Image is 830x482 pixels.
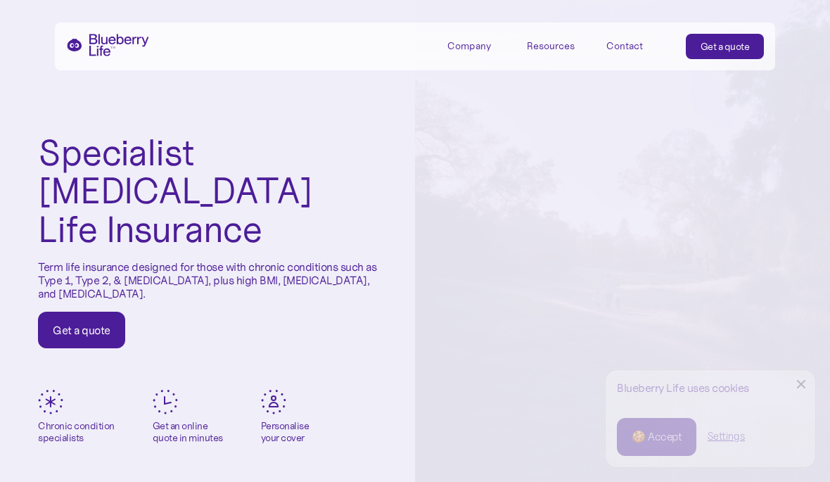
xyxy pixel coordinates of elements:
a: Close Cookie Popup [787,370,815,398]
p: Term life insurance designed for those with chronic conditions such as Type 1, Type 2, & [MEDICAL... [38,260,377,301]
a: Get a quote [38,312,125,348]
a: Get a quote [686,34,765,59]
div: Get a quote [701,39,750,53]
a: home [66,34,149,56]
a: Settings [708,429,745,444]
a: Contact [606,34,670,57]
div: Contact [606,40,643,52]
div: Company [447,40,491,52]
div: Personalise your cover [261,420,309,444]
div: Company [447,34,511,57]
div: Resources [527,34,590,57]
div: Chronic condition specialists [38,420,115,444]
div: Resources [527,40,575,52]
h1: Specialist [MEDICAL_DATA] Life Insurance [38,134,377,249]
a: 🍪 Accept [617,418,696,456]
div: Blueberry Life uses cookies [617,381,804,395]
div: Get a quote [53,323,110,337]
div: Close Cookie Popup [801,384,802,385]
div: Get an online quote in minutes [153,420,223,444]
div: 🍪 Accept [632,429,682,445]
